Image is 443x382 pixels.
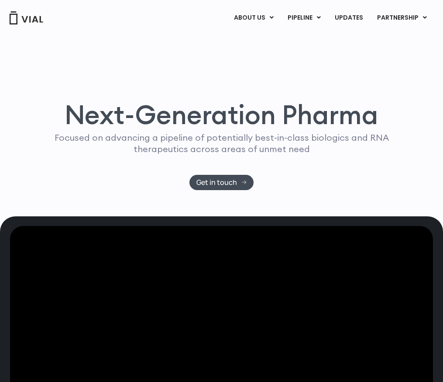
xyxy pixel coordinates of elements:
[46,132,398,155] p: Focused on advancing a pipeline of potentially best-in-class biologics and RNA therapeutics acros...
[196,179,237,186] span: Get in touch
[227,10,280,25] a: ABOUT USMenu Toggle
[189,175,254,190] a: Get in touch
[9,11,44,24] img: Vial Logo
[370,10,434,25] a: PARTNERSHIPMenu Toggle
[281,10,327,25] a: PIPELINEMenu Toggle
[33,101,411,128] h1: Next-Generation Pharma
[328,10,370,25] a: UPDATES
